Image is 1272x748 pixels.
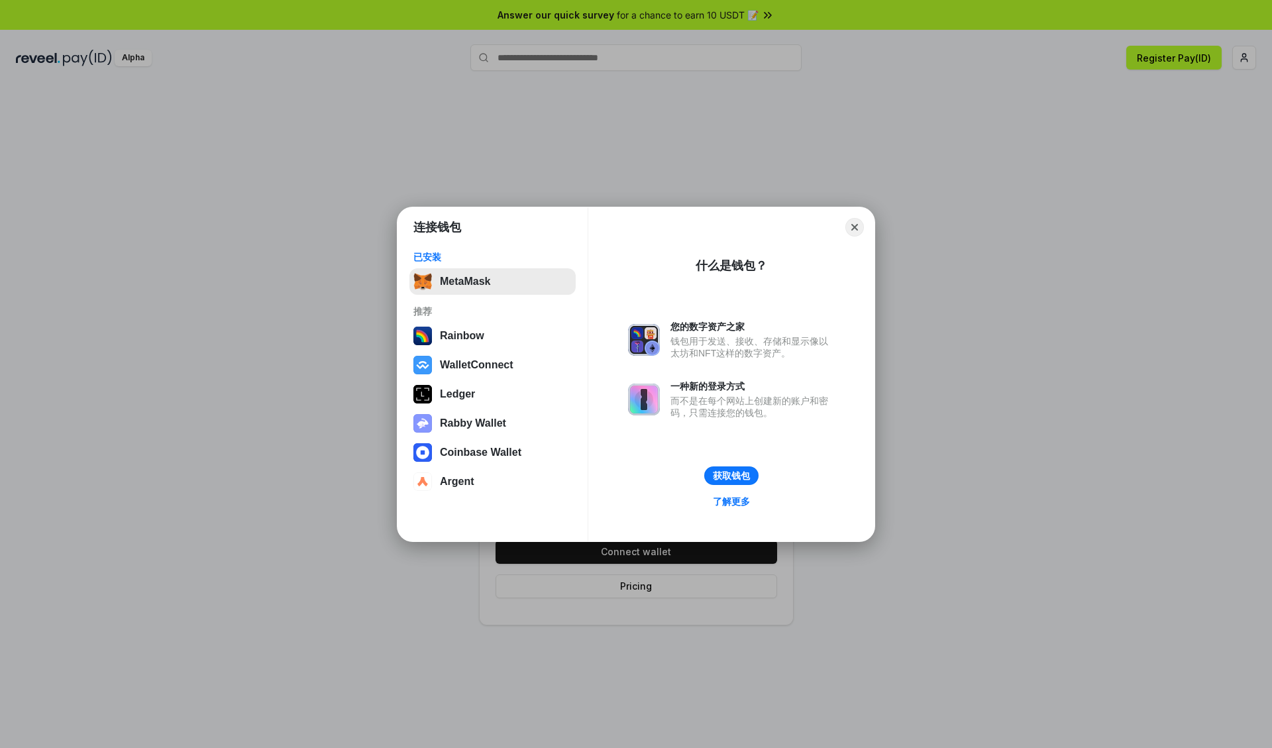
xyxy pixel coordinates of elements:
[845,218,864,237] button: Close
[440,359,513,371] div: WalletConnect
[670,380,835,392] div: 一种新的登录方式
[713,470,750,482] div: 获取钱包
[413,327,432,345] img: svg+xml,%3Csvg%20width%3D%22120%22%20height%3D%22120%22%20viewBox%3D%220%200%20120%20120%22%20fil...
[670,395,835,419] div: 而不是在每个网站上创建新的账户和密码，只需连接您的钱包。
[440,330,484,342] div: Rainbow
[413,219,461,235] h1: 连接钱包
[670,335,835,359] div: 钱包用于发送、接收、存储和显示像以太坊和NFT这样的数字资产。
[440,417,506,429] div: Rabby Wallet
[413,385,432,403] img: svg+xml,%3Csvg%20xmlns%3D%22http%3A%2F%2Fwww.w3.org%2F2000%2Fsvg%22%20width%3D%2228%22%20height%3...
[413,472,432,491] img: svg+xml,%3Csvg%20width%3D%2228%22%20height%3D%2228%22%20viewBox%3D%220%200%2028%2028%22%20fill%3D...
[409,323,576,349] button: Rainbow
[628,384,660,415] img: svg+xml,%3Csvg%20xmlns%3D%22http%3A%2F%2Fwww.w3.org%2F2000%2Fsvg%22%20fill%3D%22none%22%20viewBox...
[409,439,576,466] button: Coinbase Wallet
[628,324,660,356] img: svg+xml,%3Csvg%20xmlns%3D%22http%3A%2F%2Fwww.w3.org%2F2000%2Fsvg%22%20fill%3D%22none%22%20viewBox...
[413,356,432,374] img: svg+xml,%3Csvg%20width%3D%2228%22%20height%3D%2228%22%20viewBox%3D%220%200%2028%2028%22%20fill%3D...
[409,268,576,295] button: MetaMask
[670,321,835,333] div: 您的数字资产之家
[704,466,759,485] button: 获取钱包
[413,414,432,433] img: svg+xml,%3Csvg%20xmlns%3D%22http%3A%2F%2Fwww.w3.org%2F2000%2Fsvg%22%20fill%3D%22none%22%20viewBox...
[440,276,490,288] div: MetaMask
[413,305,572,317] div: 推荐
[409,352,576,378] button: WalletConnect
[409,410,576,437] button: Rabby Wallet
[413,443,432,462] img: svg+xml,%3Csvg%20width%3D%2228%22%20height%3D%2228%22%20viewBox%3D%220%200%2028%2028%22%20fill%3D...
[409,381,576,407] button: Ledger
[440,476,474,488] div: Argent
[713,496,750,508] div: 了解更多
[705,493,758,510] a: 了解更多
[413,251,572,263] div: 已安装
[409,468,576,495] button: Argent
[440,447,521,458] div: Coinbase Wallet
[440,388,475,400] div: Ledger
[696,258,767,274] div: 什么是钱包？
[413,272,432,291] img: svg+xml,%3Csvg%20fill%3D%22none%22%20height%3D%2233%22%20viewBox%3D%220%200%2035%2033%22%20width%...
